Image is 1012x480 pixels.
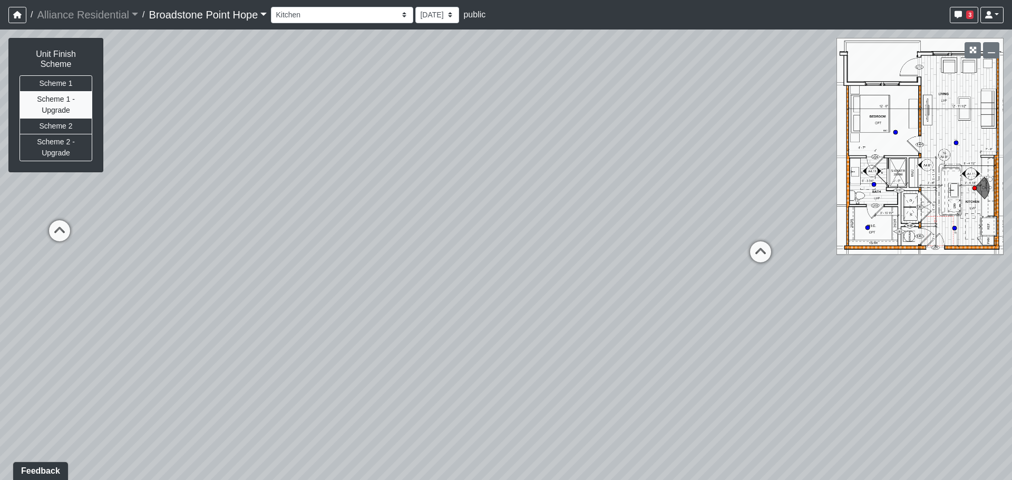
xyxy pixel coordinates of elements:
span: public [463,10,485,19]
button: Scheme 1 - Upgrade [20,91,92,119]
span: / [138,4,149,25]
button: Scheme 2 - Upgrade [20,134,92,161]
button: Scheme 1 [20,75,92,92]
a: Broadstone Point Hope [149,4,267,25]
button: 3 [950,7,978,23]
span: / [26,4,37,25]
span: 3 [966,11,974,19]
button: Scheme 2 [20,118,92,134]
a: Alliance Residential [37,4,138,25]
h6: Unit Finish Scheme [20,49,92,69]
iframe: Ybug feedback widget [8,459,70,480]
